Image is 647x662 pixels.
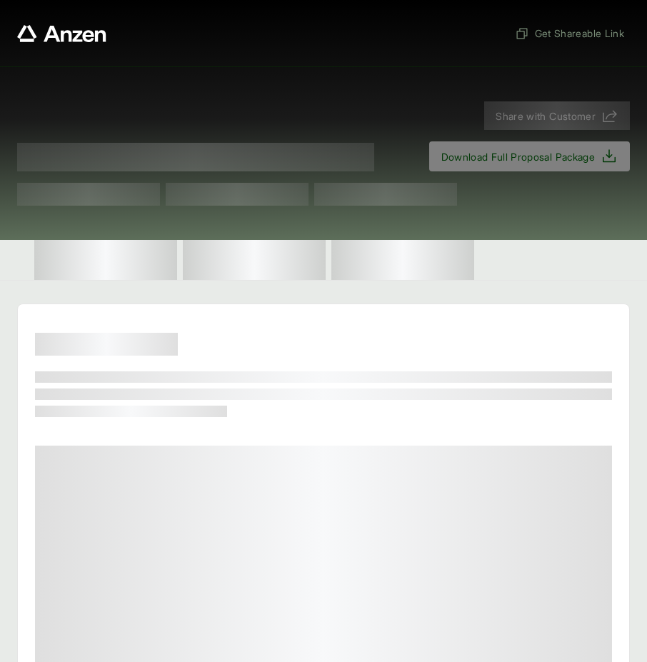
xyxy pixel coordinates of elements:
[515,26,624,41] span: Get Shareable Link
[166,183,309,206] span: Test
[17,143,374,171] span: Proposal for
[496,109,596,124] span: Share with Customer
[17,25,106,42] a: Anzen website
[509,20,630,46] button: Get Shareable Link
[314,183,457,206] span: Test
[17,183,160,206] span: Test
